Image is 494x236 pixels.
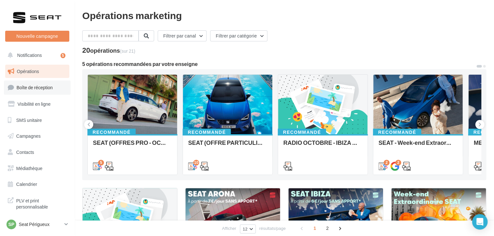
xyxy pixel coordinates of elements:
[240,224,256,233] button: 12
[16,181,37,187] span: Calendrier
[17,85,53,90] span: Boîte de réception
[384,160,389,166] div: 2
[5,218,69,231] a: SP Seat Périgueux
[4,97,71,111] a: Visibilité en ligne
[120,48,135,54] span: (sur 21)
[283,139,362,152] div: RADIO OCTOBRE - IBIZA 6€/Jour + Week-end extraordinaire
[82,47,135,54] div: 20
[82,61,476,67] div: 5 opérations recommandées par votre enseigne
[259,225,286,231] span: résultats/page
[378,139,457,152] div: SEAT - Week-end Extraordinaire ([GEOGRAPHIC_DATA]) - OCTOBRE
[4,145,71,159] a: Contacts
[4,215,71,234] a: Campagnes DataOnDemand
[158,30,207,41] button: Filtrer par canal
[373,129,421,136] div: Recommandé
[16,117,42,123] span: SMS unitaire
[19,221,62,228] p: Seat Périgueux
[4,194,71,213] a: PLV et print personnalisable
[5,31,69,42] button: Nouvelle campagne
[4,129,71,143] a: Campagnes
[4,177,71,191] a: Calendrier
[210,30,267,41] button: Filtrer par catégorie
[4,80,71,94] a: Boîte de réception
[222,225,236,231] span: Afficher
[17,69,39,74] span: Opérations
[16,218,67,232] span: Campagnes DataOnDemand
[4,65,71,78] a: Opérations
[193,160,199,166] div: 10
[93,139,172,152] div: SEAT (OFFRES PRO - OCT) - SOCIAL MEDIA
[395,160,401,166] div: 2
[16,149,34,155] span: Contacts
[243,226,248,231] span: 12
[4,48,68,62] button: Notifications 5
[16,196,67,210] span: PLV et print personnalisable
[183,129,231,136] div: Recommandé
[61,53,65,58] div: 5
[87,129,136,136] div: Recommandé
[278,129,326,136] div: Recommandé
[188,139,267,152] div: SEAT (OFFRE PARTICULIER - OCT) - SOCIAL MEDIA
[90,48,135,53] div: opérations
[472,214,488,230] div: Open Intercom Messenger
[82,10,486,20] div: Opérations marketing
[8,221,15,228] span: SP
[4,162,71,175] a: Médiathèque
[16,133,41,139] span: Campagnes
[309,223,320,233] span: 1
[4,113,71,127] a: SMS unitaire
[322,223,332,233] span: 2
[17,52,42,58] span: Notifications
[98,160,104,166] div: 5
[17,101,51,107] span: Visibilité en ligne
[16,166,42,171] span: Médiathèque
